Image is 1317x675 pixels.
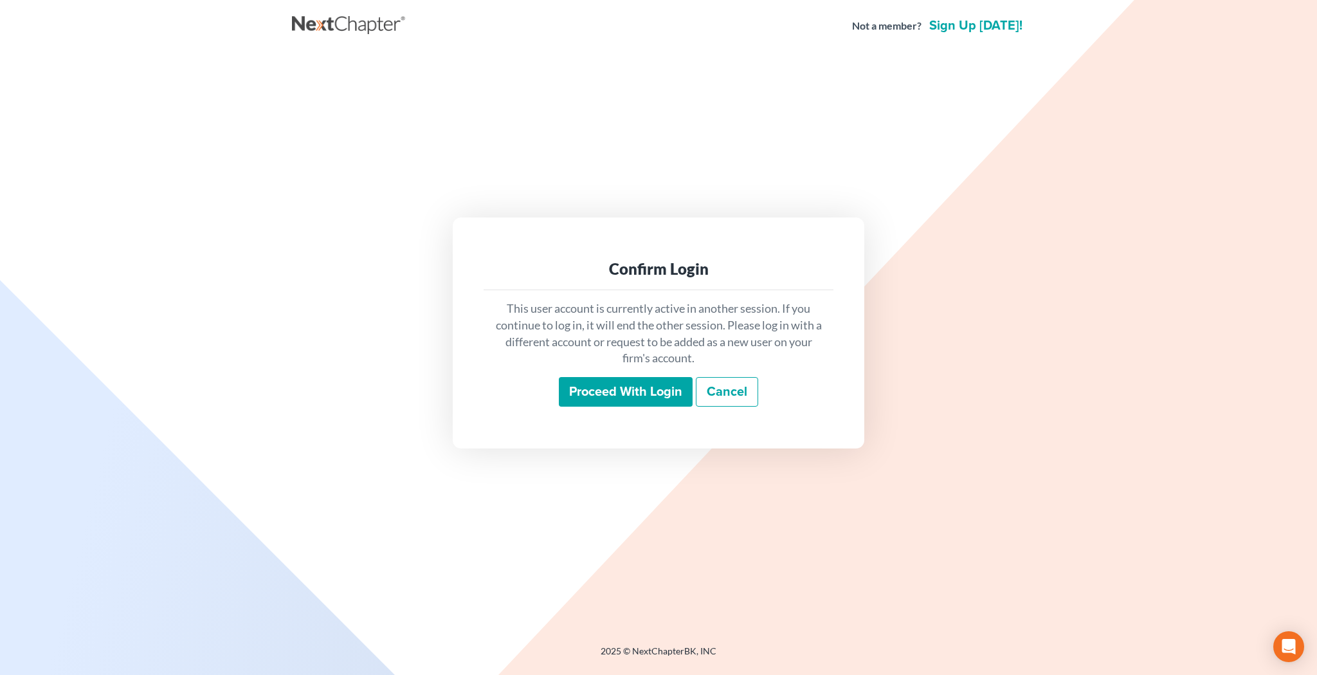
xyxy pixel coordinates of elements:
div: Confirm Login [494,259,823,279]
div: Open Intercom Messenger [1273,631,1304,662]
strong: Not a member? [852,19,922,33]
p: This user account is currently active in another session. If you continue to log in, it will end ... [494,301,823,367]
div: 2025 © NextChapterBK, INC [292,645,1025,668]
a: Cancel [696,377,758,407]
a: Sign up [DATE]! [927,19,1025,32]
input: Proceed with login [559,377,693,407]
